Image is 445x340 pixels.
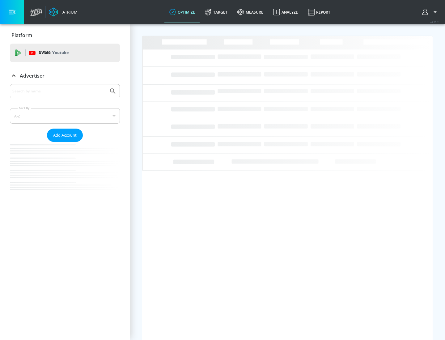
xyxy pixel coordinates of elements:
div: Advertiser [10,84,120,202]
span: v 4.22.2 [430,20,439,24]
p: Advertiser [20,72,44,79]
a: Report [303,1,335,23]
button: Add Account [47,129,83,142]
a: Atrium [49,7,78,17]
a: Analyze [268,1,303,23]
div: DV360: Youtube [10,44,120,62]
a: Target [200,1,232,23]
p: Platform [11,32,32,39]
p: DV360: [39,49,69,56]
div: A-Z [10,108,120,124]
nav: list of Advertiser [10,142,120,202]
span: Add Account [53,132,77,139]
a: optimize [164,1,200,23]
div: Platform [10,27,120,44]
p: Youtube [52,49,69,56]
div: Advertiser [10,67,120,84]
div: Atrium [60,9,78,15]
a: measure [232,1,268,23]
label: Sort By [18,106,31,110]
input: Search by name [12,87,106,95]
